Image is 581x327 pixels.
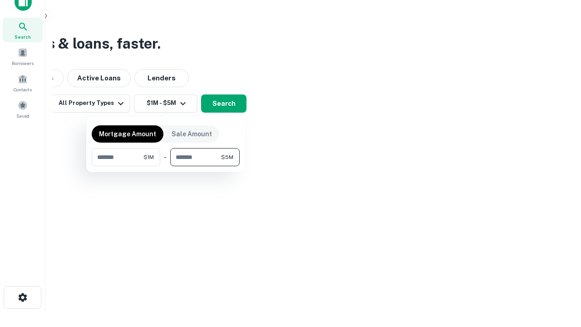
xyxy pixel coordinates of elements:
[143,153,154,161] span: $1M
[221,153,233,161] span: $5M
[99,129,156,139] p: Mortgage Amount
[164,148,167,166] div: -
[536,254,581,298] iframe: Chat Widget
[172,129,212,139] p: Sale Amount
